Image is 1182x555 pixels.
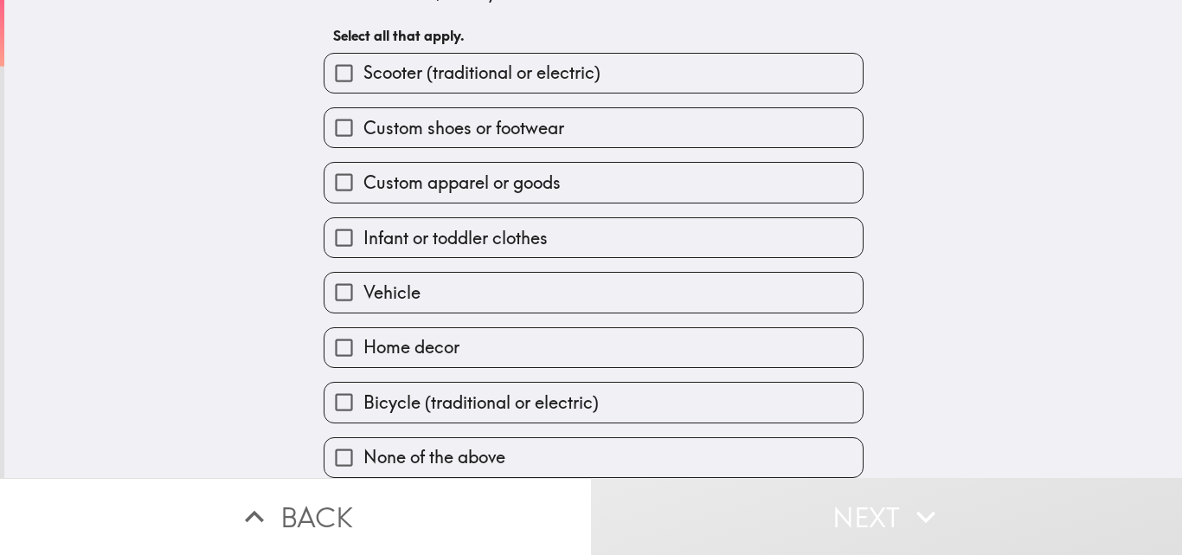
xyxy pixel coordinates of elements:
[324,328,863,367] button: Home decor
[591,478,1182,555] button: Next
[324,438,863,477] button: None of the above
[363,226,548,250] span: Infant or toddler clothes
[363,390,599,415] span: Bicycle (traditional or electric)
[363,61,601,85] span: Scooter (traditional or electric)
[324,383,863,422] button: Bicycle (traditional or electric)
[363,281,421,305] span: Vehicle
[324,108,863,147] button: Custom shoes or footwear
[324,273,863,312] button: Vehicle
[324,163,863,202] button: Custom apparel or goods
[363,116,564,140] span: Custom shoes or footwear
[324,54,863,93] button: Scooter (traditional or electric)
[363,335,459,359] span: Home decor
[324,218,863,257] button: Infant or toddler clothes
[363,171,561,195] span: Custom apparel or goods
[363,445,505,469] span: None of the above
[333,26,854,45] h6: Select all that apply.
